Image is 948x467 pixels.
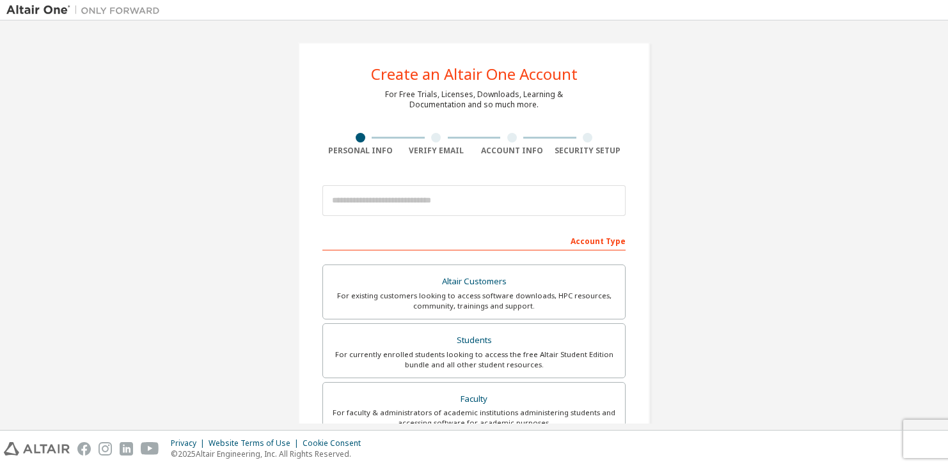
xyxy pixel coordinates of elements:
img: altair_logo.svg [4,442,70,456]
img: linkedin.svg [120,442,133,456]
div: Account Info [474,146,550,156]
div: Faculty [331,390,617,408]
img: facebook.svg [77,442,91,456]
p: © 2025 Altair Engineering, Inc. All Rights Reserved. [171,448,368,459]
div: Privacy [171,438,209,448]
div: Verify Email [399,146,475,156]
img: Altair One [6,4,166,17]
div: For Free Trials, Licenses, Downloads, Learning & Documentation and so much more. [385,89,563,110]
div: Security Setup [550,146,626,156]
div: Account Type [322,230,626,250]
img: instagram.svg [99,442,112,456]
div: Create an Altair One Account [371,66,578,82]
img: youtube.svg [141,442,159,456]
div: Altair Customers [331,273,617,291]
div: Personal Info [322,146,399,156]
div: For currently enrolled students looking to access the free Altair Student Edition bundle and all ... [331,349,617,370]
div: For existing customers looking to access software downloads, HPC resources, community, trainings ... [331,291,617,311]
div: Cookie Consent [303,438,368,448]
div: Students [331,332,617,349]
div: For faculty & administrators of academic institutions administering students and accessing softwa... [331,408,617,428]
div: Website Terms of Use [209,438,303,448]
